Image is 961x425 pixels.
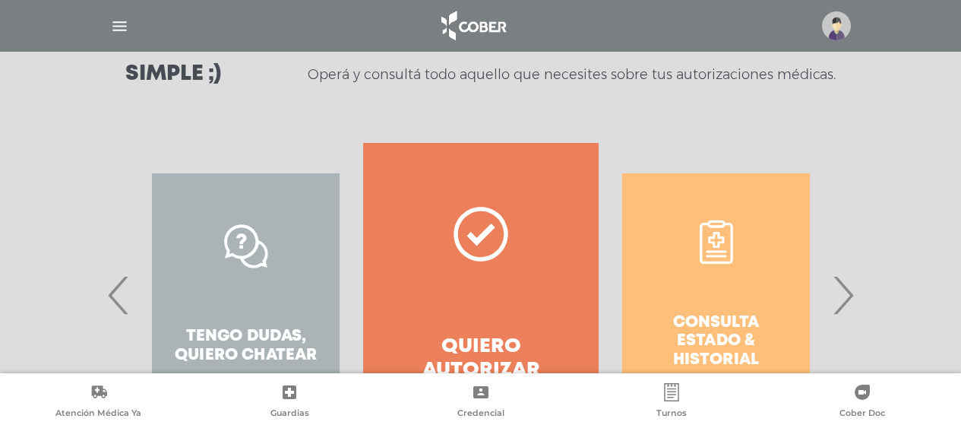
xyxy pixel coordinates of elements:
[104,254,134,336] span: Previous
[390,335,571,382] h4: Quiero autorizar
[110,17,129,36] img: Cober_menu-lines-white.svg
[270,408,309,421] span: Guardias
[457,408,504,421] span: Credencial
[839,408,885,421] span: Cober Doc
[385,383,576,422] a: Credencial
[194,383,384,422] a: Guardias
[308,65,836,84] p: Operá y consultá todo aquello que necesites sobre tus autorizaciones médicas.
[822,11,851,40] img: profile-placeholder.svg
[828,254,858,336] span: Next
[767,383,958,422] a: Cober Doc
[55,408,141,421] span: Atención Médica Ya
[433,8,513,44] img: logo_cober_home-white.png
[125,64,221,85] h3: Simple ;)
[576,383,767,422] a: Turnos
[3,383,194,422] a: Atención Médica Ya
[656,408,687,421] span: Turnos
